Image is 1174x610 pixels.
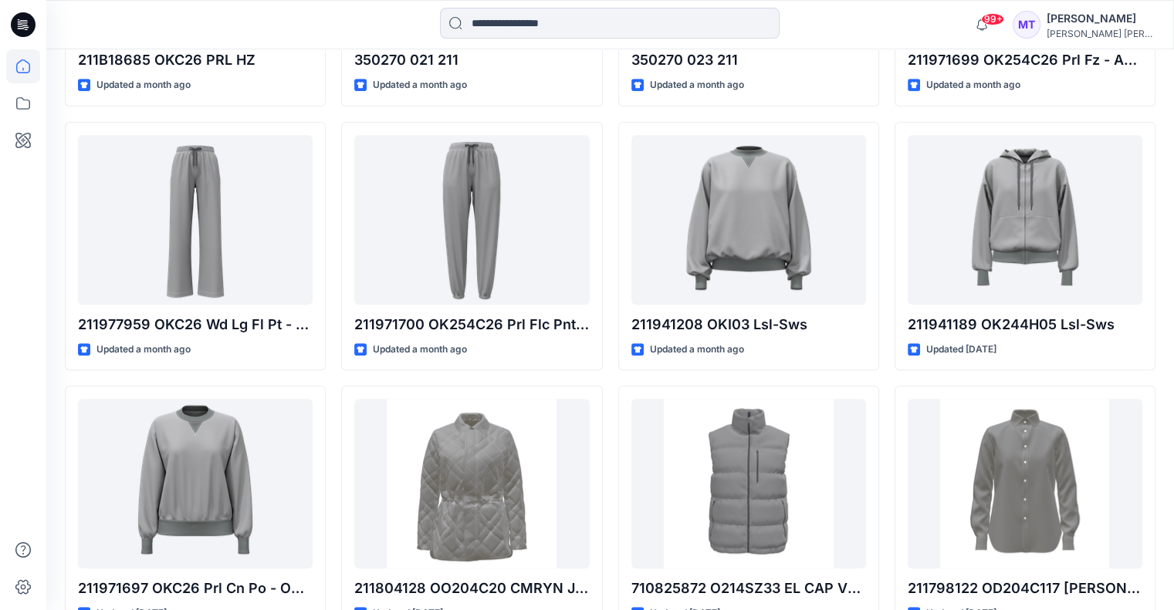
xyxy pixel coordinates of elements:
[631,578,866,599] p: 710825872 O214SZ33 EL CAP VEST
[650,342,744,358] p: Updated a month ago
[1047,28,1155,39] div: [PERSON_NAME] [PERSON_NAME]
[78,314,313,335] p: 211977959 OKC26 Wd Lg Fl Pt - OK254C26 OK255C26 ARCTIC FLEECE-WD LG FL PT-ANKLE-ATHLETIC
[96,77,191,93] p: Updated a month ago
[631,135,866,305] a: 211941208 OKI03 Lsl-Sws
[908,314,1142,335] p: 211941189 OK244H05 Lsl-Sws
[354,578,589,599] p: 211804128 OO204C20 CMRYN JKT QUILTED
[908,399,1142,568] a: 211798122 OD204C117 LS ANTO ST
[908,578,1142,599] p: 211798122 OD204C117 [PERSON_NAME] ST
[96,342,191,358] p: Updated a month ago
[650,77,744,93] p: Updated a month ago
[78,135,313,305] a: 211977959 OKC26 Wd Lg Fl Pt - OK254C26 OK255C26 ARCTIC FLEECE-WD LG FL PT-ANKLE-ATHLETIC
[78,49,313,71] p: 211B18685 OKC26 PRL HZ
[908,49,1142,71] p: 211971699 OK254C26 Prl Fz - ARCTIC FLEECE-PRL FZ-LONG SLEEVE-SWEATSHIRT
[631,49,866,71] p: 350270 023 211
[78,578,313,599] p: 211971697 OKC26 Prl Cn Po - OK254C26 OK255C26 ARCTIC FLEECE-PRL CN PO-LONG SLEEVE-SWEATSHIRT
[354,135,589,305] a: 211971700 OK254C26 Prl Flc Pnt - OK254C26 ARCTIC FLEECE-PRL FLC PNTANKLE-ATHLETIC
[631,399,866,568] a: 710825872 O214SZ33 EL CAP VEST
[926,77,1020,93] p: Updated a month ago
[354,314,589,335] p: 211971700 OK254C26 Prl Flc Pnt - OK254C26 ARCTIC FLEECE-PRL FLC PNTANKLE-ATHLETIC
[926,342,996,358] p: Updated [DATE]
[631,314,866,335] p: 211941208 OKI03 Lsl-Sws
[1047,9,1155,28] div: [PERSON_NAME]
[981,13,1004,25] span: 99+
[373,342,467,358] p: Updated a month ago
[908,135,1142,305] a: 211941189 OK244H05 Lsl-Sws
[354,399,589,568] a: 211804128 OO204C20 CMRYN JKT QUILTED
[1013,11,1040,39] div: MT
[78,399,313,568] a: 211971697 OKC26 Prl Cn Po - OK254C26 OK255C26 ARCTIC FLEECE-PRL CN PO-LONG SLEEVE-SWEATSHIRT
[373,77,467,93] p: Updated a month ago
[354,49,589,71] p: 350270 021 211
